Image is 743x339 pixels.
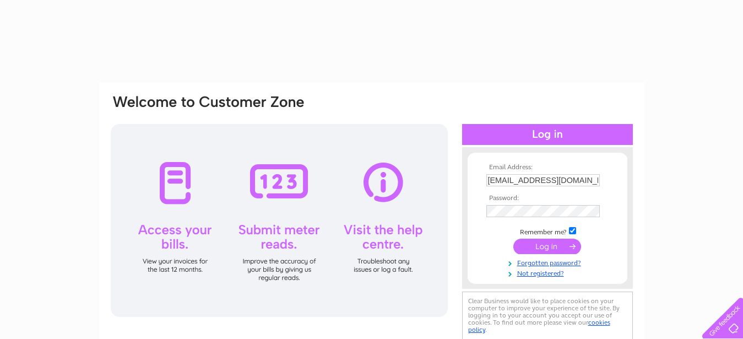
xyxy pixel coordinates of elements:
th: Email Address: [484,164,611,171]
td: Remember me? [484,225,611,236]
th: Password: [484,195,611,202]
a: Forgotten password? [486,257,611,267]
input: Submit [513,239,581,254]
a: Not registered? [486,267,611,278]
a: cookies policy [468,319,610,333]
